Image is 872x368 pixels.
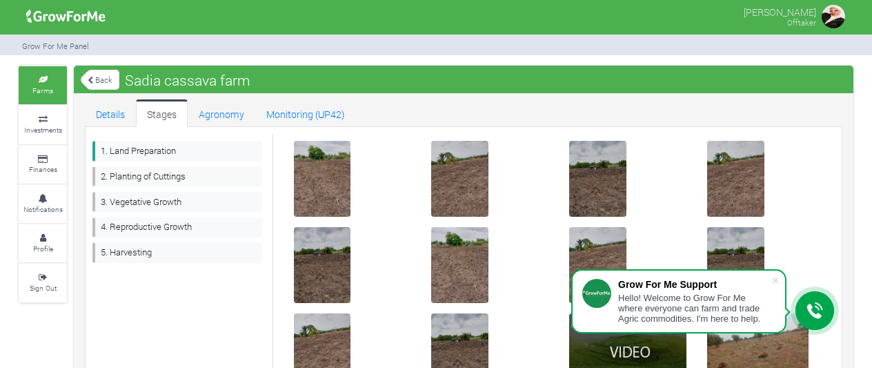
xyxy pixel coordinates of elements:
[255,99,356,127] a: Monitoring (UP42)
[33,244,53,253] small: Profile
[19,264,67,302] a: Sign Out
[81,68,119,91] a: Back
[19,106,67,144] a: Investments
[30,283,57,293] small: Sign Out
[19,146,67,184] a: Finances
[121,66,254,94] span: Sadia cassava farm
[136,99,188,127] a: Stages
[92,141,262,161] a: 1. Land Preparation
[19,185,67,223] a: Notifications
[618,293,771,324] div: Hello! Welcome to Grow For Me where everyone can farm and trade Agric commodities. I'm here to help.
[22,41,89,51] small: Grow For Me Panel
[188,99,255,127] a: Agronomy
[24,125,62,135] small: Investments
[787,17,816,28] small: Offtaker
[85,99,136,127] a: Details
[32,86,53,95] small: Farms
[21,3,110,30] img: growforme image
[19,66,67,104] a: Farms
[744,3,816,19] p: [PERSON_NAME]
[19,224,67,262] a: Profile
[92,192,262,212] a: 3. Vegetative Growth
[618,279,771,290] div: Grow For Me Support
[23,204,63,214] small: Notifications
[92,242,262,262] a: 5. Harvesting
[29,164,57,174] small: Finances
[92,217,262,238] a: 4. Reproductive Growth
[92,166,262,186] a: 2. Planting of Cuttings
[820,3,847,30] img: growforme image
